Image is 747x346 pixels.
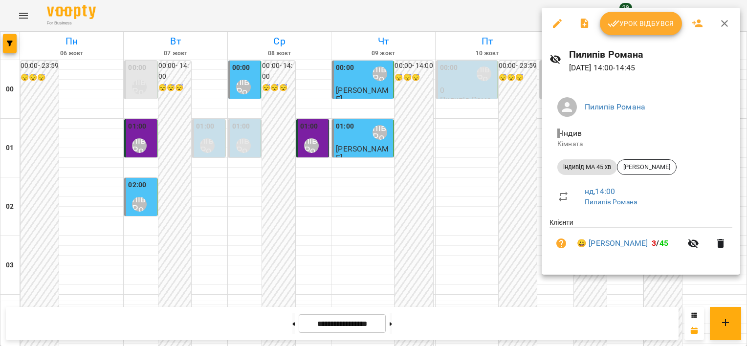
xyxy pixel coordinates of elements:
[569,47,732,62] h6: Пилипів Романа
[617,159,677,175] div: [PERSON_NAME]
[549,232,573,255] button: Візит ще не сплачено. Додати оплату?
[569,62,732,74] p: [DATE] 14:00 - 14:45
[577,238,648,249] a: 😀 [PERSON_NAME]
[652,238,668,248] b: /
[608,18,674,29] span: Урок відбувся
[585,187,615,196] a: нд , 14:00
[557,163,617,172] span: індивід МА 45 хв
[617,163,676,172] span: [PERSON_NAME]
[557,129,584,138] span: - Індив
[549,217,732,263] ul: Клієнти
[585,198,637,206] a: Пилипів Романа
[557,139,725,149] p: Кімната
[600,12,682,35] button: Урок відбувся
[652,238,656,248] span: 3
[659,238,668,248] span: 45
[585,102,645,111] a: Пилипів Романа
